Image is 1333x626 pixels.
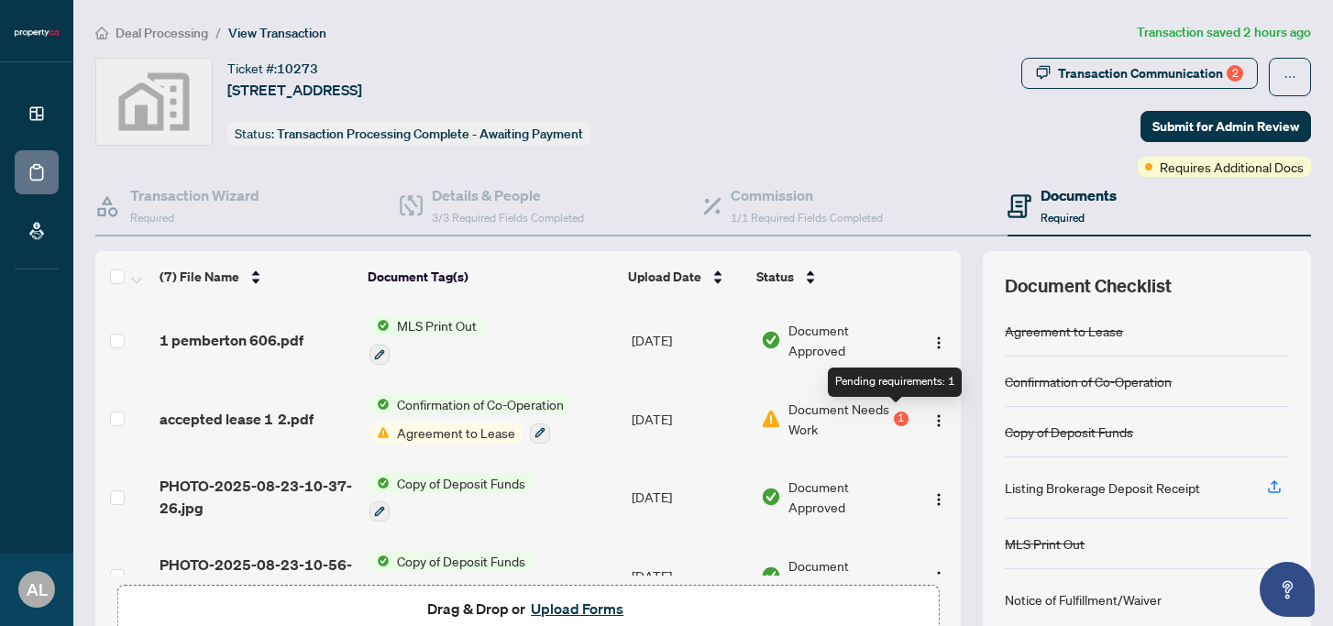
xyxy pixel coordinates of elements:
button: Status IconCopy of Deposit Funds [369,473,533,522]
button: Submit for Admin Review [1140,111,1311,142]
span: PHOTO-2025-08-23-10-37-26.jpg [160,475,355,519]
h4: Transaction Wizard [130,184,259,206]
img: Document Status [761,487,781,507]
span: Confirmation of Co-Operation [390,394,571,414]
h4: Details & People [432,184,584,206]
article: Transaction saved 2 hours ago [1137,22,1311,43]
td: [DATE] [624,536,754,615]
span: Requires Additional Docs [1160,157,1304,177]
div: Pending requirements: 1 [828,368,962,397]
span: ellipsis [1283,71,1296,83]
h4: Documents [1041,184,1117,206]
div: 2 [1227,65,1243,82]
span: Document Needs Work [788,399,890,439]
div: 1 [894,412,909,426]
div: Ticket #: [227,58,318,79]
span: 1 pemberton 606.pdf [160,329,303,351]
button: Status IconCopy of Deposit Funds [369,551,533,600]
span: MLS Print Out [390,315,484,335]
span: Drag & Drop or [427,597,629,621]
h4: Commission [731,184,883,206]
img: Status Icon [369,473,390,493]
img: logo [15,27,59,38]
span: [STREET_ADDRESS] [227,79,362,101]
img: svg%3e [96,59,212,145]
button: Status IconConfirmation of Co-OperationStatus IconAgreement to Lease [369,394,571,444]
span: accepted lease 1 2.pdf [160,408,314,430]
img: Status Icon [369,315,390,335]
button: Upload Forms [525,597,629,621]
span: Deal Processing [116,25,208,41]
span: home [95,27,108,39]
button: Logo [924,404,953,434]
span: Document Approved [788,320,909,360]
span: Document Approved [788,477,909,517]
th: Upload Date [621,251,749,302]
img: Status Icon [369,394,390,414]
div: Transaction Communication [1058,59,1243,88]
img: Logo [931,492,946,507]
span: PHOTO-2025-08-23-10-56-21.jpg [160,554,355,598]
span: Document Checklist [1005,273,1172,299]
span: Copy of Deposit Funds [390,473,533,493]
img: Logo [931,570,946,585]
span: (7) File Name [160,267,239,287]
div: MLS Print Out [1005,533,1085,554]
span: Required [1041,211,1085,225]
th: Status [749,251,910,302]
span: 10273 [277,60,318,77]
img: Logo [931,335,946,350]
div: Status: [227,121,590,146]
span: Status [756,267,794,287]
img: Status Icon [369,423,390,443]
span: Copy of Deposit Funds [390,551,533,571]
span: Agreement to Lease [390,423,523,443]
td: [DATE] [624,458,754,537]
span: Document Approved [788,555,909,596]
img: Document Status [761,566,781,586]
span: Required [130,211,174,225]
th: Document Tag(s) [360,251,621,302]
span: View Transaction [228,25,326,41]
button: Logo [924,482,953,511]
img: Logo [931,413,946,428]
li: / [215,22,221,43]
button: Logo [924,325,953,355]
span: 3/3 Required Fields Completed [432,211,584,225]
button: Logo [924,561,953,590]
button: Status IconMLS Print Out [369,315,484,365]
div: Notice of Fulfillment/Waiver [1005,589,1162,610]
span: 1/1 Required Fields Completed [731,211,883,225]
span: AL [27,577,48,602]
div: Agreement to Lease [1005,321,1123,341]
img: Document Status [761,330,781,350]
img: Document Status [761,409,781,429]
span: Transaction Processing Complete - Awaiting Payment [277,126,583,142]
span: Submit for Admin Review [1152,112,1299,141]
div: Confirmation of Co-Operation [1005,371,1172,391]
td: [DATE] [624,301,754,379]
td: [DATE] [624,379,754,458]
div: Listing Brokerage Deposit Receipt [1005,478,1200,498]
div: Copy of Deposit Funds [1005,422,1133,442]
th: (7) File Name [152,251,360,302]
span: Upload Date [628,267,701,287]
img: Status Icon [369,551,390,571]
button: Transaction Communication2 [1021,58,1258,89]
button: Open asap [1260,562,1315,617]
